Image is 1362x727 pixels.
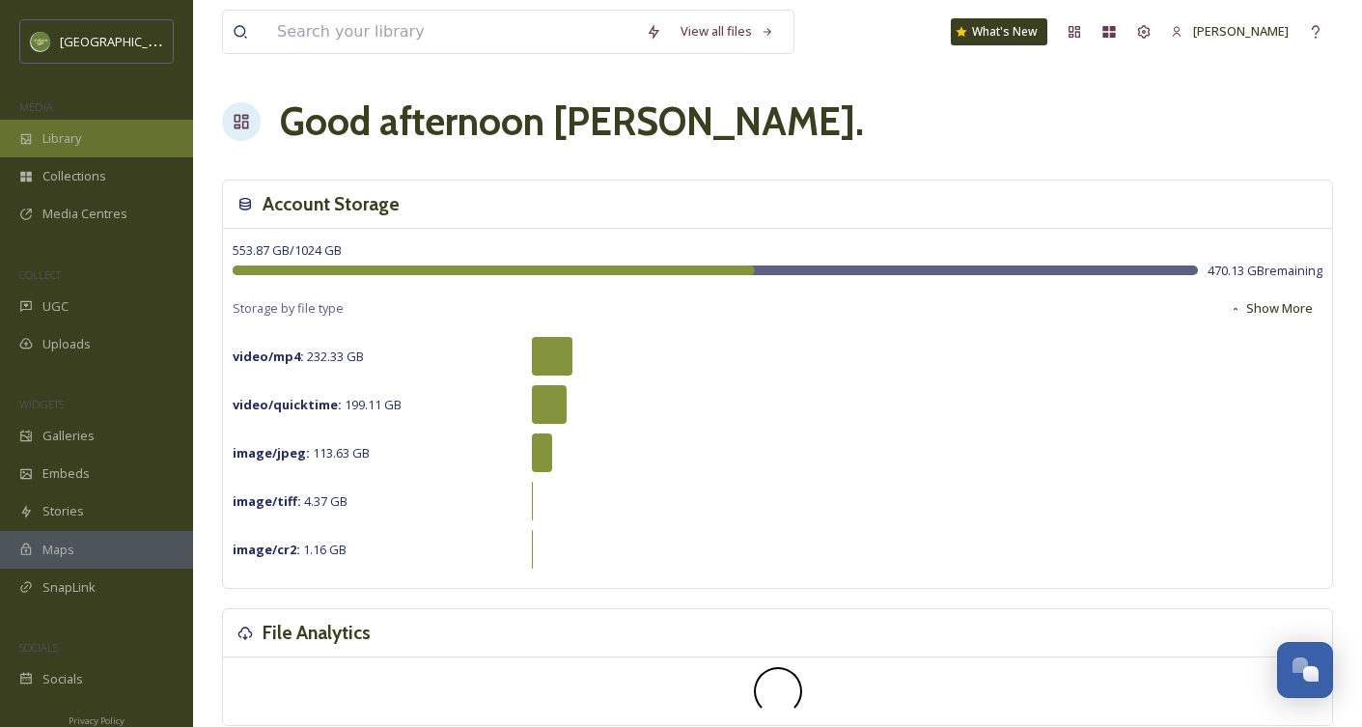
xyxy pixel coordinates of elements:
strong: video/mp4 : [233,348,304,365]
span: Socials [42,670,83,688]
button: Show More [1220,290,1322,327]
strong: image/tiff : [233,492,301,510]
span: Storage by file type [233,299,344,318]
span: UGC [42,297,69,316]
span: WIDGETS [19,397,64,411]
h3: File Analytics [263,619,371,647]
span: 232.33 GB [233,348,364,365]
span: Library [42,129,81,148]
button: Open Chat [1277,642,1333,698]
a: View all files [671,13,784,50]
span: SOCIALS [19,640,58,655]
span: 470.13 GB remaining [1208,262,1322,280]
span: MEDIA [19,99,53,114]
span: Maps [42,541,74,559]
span: SnapLink [42,578,96,597]
span: Privacy Policy [69,714,125,727]
span: COLLECT [19,267,61,282]
span: Stories [42,502,84,520]
span: Galleries [42,427,95,445]
input: Search your library [267,11,636,53]
span: Uploads [42,335,91,353]
span: [PERSON_NAME] [1193,22,1289,40]
span: 199.11 GB [233,396,402,413]
span: 4.37 GB [233,492,347,510]
h3: Account Storage [263,190,400,218]
span: 113.63 GB [233,444,370,461]
strong: image/cr2 : [233,541,300,558]
a: What's New [951,18,1047,45]
span: [GEOGRAPHIC_DATA] [60,32,182,50]
span: Media Centres [42,205,127,223]
span: Collections [42,167,106,185]
strong: video/quicktime : [233,396,342,413]
span: 553.87 GB / 1024 GB [233,241,342,259]
strong: image/jpeg : [233,444,310,461]
span: 1.16 GB [233,541,347,558]
a: [PERSON_NAME] [1161,13,1298,50]
span: Embeds [42,464,90,483]
img: images.png [31,32,50,51]
h1: Good afternoon [PERSON_NAME] . [280,93,864,151]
